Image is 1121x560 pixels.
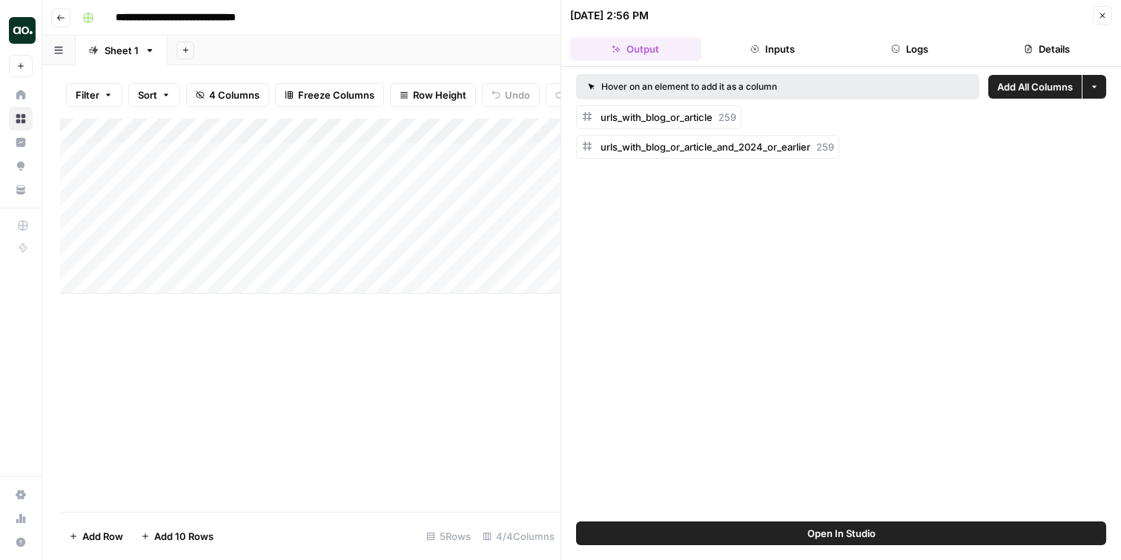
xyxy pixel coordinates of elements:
[154,529,214,544] span: Add 10 Rows
[209,88,259,102] span: 4 Columns
[413,88,466,102] span: Row Height
[588,80,873,93] div: Hover on an element to add it as a column
[9,178,33,202] a: Your Data
[138,88,157,102] span: Sort
[390,83,476,107] button: Row Height
[707,37,839,61] button: Inputs
[9,107,33,131] a: Browse
[981,37,1112,61] button: Details
[76,88,99,102] span: Filter
[9,12,33,49] button: Workspace: AO Internal Ops
[9,83,33,107] a: Home
[997,79,1073,94] span: Add All Columns
[601,111,712,123] span: urls_with_blog_or_article
[718,111,736,123] span: 259
[298,88,374,102] span: Freeze Columns
[505,88,530,102] span: Undo
[76,36,168,65] a: Sheet 1
[816,141,834,153] span: 259
[420,524,477,548] div: 5 Rows
[9,154,33,178] a: Opportunities
[128,83,180,107] button: Sort
[60,524,132,548] button: Add Row
[601,141,810,153] span: urls_with_blog_or_article_and_2024_or_earlier
[988,75,1082,99] button: Add All Columns
[186,83,269,107] button: 4 Columns
[482,83,540,107] button: Undo
[9,483,33,507] a: Settings
[477,524,560,548] div: 4/4 Columns
[9,17,36,44] img: AO Internal Ops Logo
[844,37,976,61] button: Logs
[66,83,122,107] button: Filter
[9,131,33,154] a: Insights
[570,8,649,23] div: [DATE] 2:56 PM
[9,507,33,530] a: Usage
[132,524,222,548] button: Add 10 Rows
[576,521,1106,545] button: Open In Studio
[105,43,139,58] div: Sheet 1
[570,37,701,61] button: Output
[82,529,123,544] span: Add Row
[9,530,33,554] button: Help + Support
[275,83,384,107] button: Freeze Columns
[807,526,876,541] span: Open In Studio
